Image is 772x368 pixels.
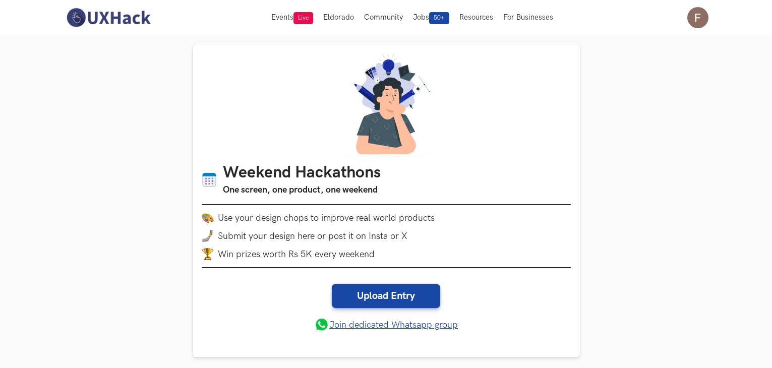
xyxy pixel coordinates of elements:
[202,230,214,242] img: mobile-in-hand.png
[202,212,571,224] li: Use your design chops to improve real world products
[202,212,214,224] img: palette.png
[218,231,407,241] span: Submit your design here or post it on Insta or X
[202,172,217,188] img: Calendar icon
[223,183,381,197] h3: One screen, one product, one weekend
[64,7,153,28] img: UXHack-logo.png
[202,248,214,260] img: trophy.png
[338,53,435,154] img: A designer thinking
[687,7,708,28] img: Your profile pic
[314,317,329,332] img: whatsapp.png
[202,248,571,260] li: Win prizes worth Rs 5K every weekend
[314,317,458,332] a: Join dedicated Whatsapp group
[332,284,440,308] a: Upload Entry
[429,12,449,24] span: 50+
[293,12,313,24] span: Live
[223,163,381,183] h1: Weekend Hackathons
